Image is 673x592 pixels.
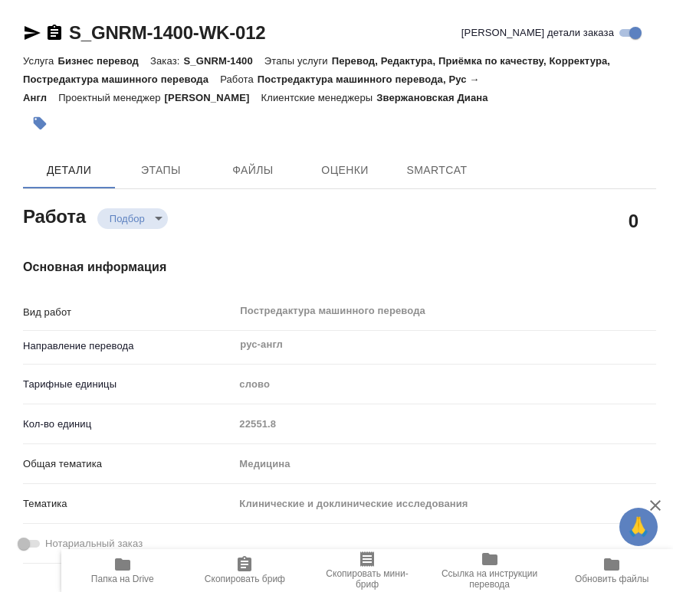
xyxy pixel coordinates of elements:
[264,55,332,67] p: Этапы услуги
[23,456,234,472] p: Общая тематика
[550,549,673,592] button: Обновить файлы
[220,74,258,85] p: Работа
[57,55,150,67] p: Бизнес перевод
[23,305,234,320] p: Вид работ
[23,201,86,229] h2: Работа
[32,161,106,180] span: Детали
[261,92,377,103] p: Клиентские менеджеры
[165,92,261,103] p: [PERSON_NAME]
[61,549,184,592] button: Папка на Drive
[234,451,656,477] div: Медицина
[23,55,57,67] p: Услуга
[124,161,198,180] span: Этапы
[306,549,428,592] button: Скопировать мини-бриф
[23,258,656,276] h4: Основная информация
[45,24,64,42] button: Скопировать ссылку
[205,574,285,584] span: Скопировать бриф
[400,161,474,180] span: SmartCat
[216,161,290,180] span: Файлы
[58,92,164,103] p: Проектный менеджер
[23,417,234,432] p: Кол-во единиц
[234,371,656,397] div: слово
[234,491,656,517] div: Клинические и доклинические исследования
[183,55,264,67] p: S_GNRM-1400
[91,574,154,584] span: Папка на Drive
[69,22,265,43] a: S_GNRM-1400-WK-012
[438,568,542,590] span: Ссылка на инструкции перевода
[629,208,639,234] h2: 0
[461,25,614,41] span: [PERSON_NAME] детали заказа
[23,377,234,392] p: Тарифные единицы
[619,508,658,546] button: 🙏
[45,536,143,551] span: Нотариальный заказ
[23,339,234,354] p: Направление перевода
[23,24,41,42] button: Скопировать ссылку для ЯМессенджера
[308,161,382,180] span: Оценки
[234,413,656,435] input: Пустое поле
[184,549,307,592] button: Скопировать бриф
[625,511,652,543] span: 🙏
[575,574,649,584] span: Обновить файлы
[376,92,499,103] p: Звержановская Диана
[23,496,234,512] p: Тематика
[105,212,149,225] button: Подбор
[428,549,551,592] button: Ссылка на инструкции перевода
[150,55,183,67] p: Заказ:
[97,208,168,229] div: Подбор
[23,106,57,140] button: Добавить тэг
[315,568,419,590] span: Скопировать мини-бриф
